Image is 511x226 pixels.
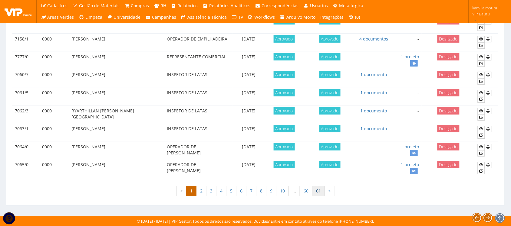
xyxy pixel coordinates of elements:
[391,15,421,34] td: -
[216,186,226,196] a: 4
[164,159,232,177] td: OPERADOR DE [PERSON_NAME]
[325,186,335,196] a: Próxima »
[274,71,295,78] span: Aprovado
[274,161,295,168] span: Aprovado
[437,143,460,150] span: Desligado
[164,33,232,51] td: OPERADOR DE EMPILHADEIRA
[255,14,275,20] span: Workflows
[12,123,40,141] td: 7063/1
[318,11,346,23] a: Integrações
[274,125,295,132] span: Aprovado
[236,186,246,196] a: 6
[40,33,69,51] td: 0000
[437,125,460,132] span: Desligado
[256,186,266,196] a: 8
[79,3,120,8] span: Gestão de Materiais
[266,186,276,196] a: 9
[164,15,232,34] td: RECICLADOR
[319,125,341,132] span: Aprovado
[69,69,165,87] td: [PERSON_NAME]
[164,105,232,123] td: INSPETOR DE LATAS
[361,90,387,95] a: 1 documento
[85,14,102,20] span: Limpeza
[339,3,364,8] span: Metalúrgica
[319,161,341,168] span: Aprovado
[229,11,246,23] a: TV
[206,186,216,196] a: 3
[40,69,69,87] td: 0000
[319,143,341,150] span: Aprovado
[5,7,32,16] img: logo
[12,141,40,159] td: 7064/0
[69,141,165,159] td: [PERSON_NAME]
[437,71,460,78] span: Desligado
[437,107,460,115] span: Desligado
[361,126,387,131] a: 1 documento
[164,87,232,105] td: INSPETOR DE LATAS
[12,15,40,34] td: 7059/3
[319,35,341,43] span: Aprovado
[319,89,341,96] span: Aprovado
[69,105,165,123] td: RYARTHILLAN [PERSON_NAME][GEOGRAPHIC_DATA]
[209,3,250,8] span: Relatórios Analíticos
[179,11,229,23] a: Assistência Técnica
[310,3,328,8] span: Usuários
[262,3,299,8] span: Correspondências
[40,159,69,177] td: 0000
[401,144,419,150] a: 1 projeto
[437,161,460,168] span: Desligado
[361,108,387,114] a: 1 documento
[48,14,74,20] span: Áreas Verdes
[232,87,265,105] td: [DATE]
[401,54,419,60] a: 1 projeto
[276,186,289,196] a: 10
[274,89,295,96] span: Aprovado
[48,3,68,8] span: Cadastros
[143,11,179,23] a: Campanhas
[232,15,265,34] td: [DATE]
[437,35,460,43] span: Desligado
[12,51,40,69] td: 7777/0
[361,72,387,77] a: 1 documento
[232,51,265,69] td: [DATE]
[319,53,341,60] span: Aprovado
[69,15,165,34] td: [PERSON_NAME]
[391,105,421,123] td: -
[176,186,186,196] span: «
[69,33,165,51] td: [PERSON_NAME]
[69,87,165,105] td: [PERSON_NAME]
[137,218,374,224] div: © [DATE] - [DATE] | VIP Gestor. Todos os direitos são reservados. Dúvidas? Entre em contato atrav...
[69,159,165,177] td: [PERSON_NAME]
[437,53,460,60] span: Desligado
[12,105,40,123] td: 7062/3
[40,87,69,105] td: 0000
[232,141,265,159] td: [DATE]
[77,11,105,23] a: Limpeza
[40,141,69,159] td: 0000
[391,123,421,141] td: -
[131,3,149,8] span: Compras
[391,69,421,87] td: -
[355,14,360,20] span: (0)
[300,186,312,196] a: 60
[286,14,315,20] span: Arquivo Morto
[312,186,325,196] a: 61
[40,105,69,123] td: 0000
[114,14,141,20] span: Universidade
[278,11,318,23] a: Arquivo Morto
[437,89,460,96] span: Desligado
[178,3,198,8] span: Relatórios
[246,186,256,196] a: 7
[164,51,232,69] td: REPRESENTANTE COMERCIAL
[232,105,265,123] td: [DATE]
[196,186,206,196] a: 2
[69,123,165,141] td: [PERSON_NAME]
[69,51,165,69] td: [PERSON_NAME]
[152,14,176,20] span: Campanhas
[164,123,232,141] td: INSPETOR DE LATAS
[346,11,363,23] a: (0)
[160,3,166,8] span: RH
[359,36,388,42] a: 4 documentos
[164,69,232,87] td: INSPETOR DE LATAS
[232,69,265,87] td: [DATE]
